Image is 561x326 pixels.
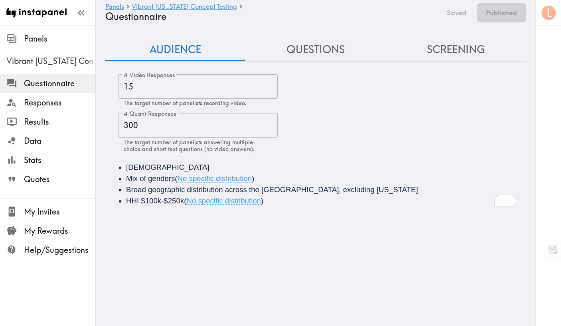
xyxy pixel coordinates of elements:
span: No specific distribution [186,197,261,205]
a: Vibrant [US_STATE] Concept Testing [132,3,237,11]
span: ) [261,197,263,205]
span: Results [24,116,95,127]
div: Vibrant Arizona Concept Testing [6,56,95,67]
label: # Quant Responses [124,109,176,118]
span: The target number of panelists answering multiple-choice and short text questions (no video answe... [124,139,256,153]
label: # Video Responses [124,71,175,80]
span: No specific distribution [178,174,252,183]
h4: Questionnaire [105,11,436,22]
span: Responses [24,97,95,108]
a: Panels [105,3,124,11]
button: Questions [245,38,385,61]
span: Help/Suggestions [24,245,95,256]
span: Vibrant [US_STATE] Concept Testing [6,56,95,67]
span: My Invites [24,206,95,217]
button: L [541,5,557,21]
span: My Rewards [24,225,95,237]
span: Mix of genders [126,174,175,183]
button: Screening [386,38,526,61]
span: ) [252,174,254,183]
span: [DEMOGRAPHIC_DATA] [126,163,209,171]
span: ( [184,197,186,205]
div: Questionnaire Audience/Questions/Screening Tab Navigation [105,38,526,61]
span: Data [24,135,95,147]
span: Broad geographic distribution across the [GEOGRAPHIC_DATA], excluding [US_STATE] [126,185,418,194]
span: L [547,6,552,20]
span: ( [175,174,177,183]
span: Quotes [24,174,95,185]
span: Stats [24,155,95,166]
button: Audience [105,38,245,61]
span: HHI $100k-$250k [126,197,184,205]
span: Panels [24,33,95,44]
div: To enrich screen reader interactions, please activate Accessibility in Grammarly extension settings [105,152,526,216]
span: Questionnaire [24,78,95,89]
span: The target number of panelists recording video. [124,99,246,107]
